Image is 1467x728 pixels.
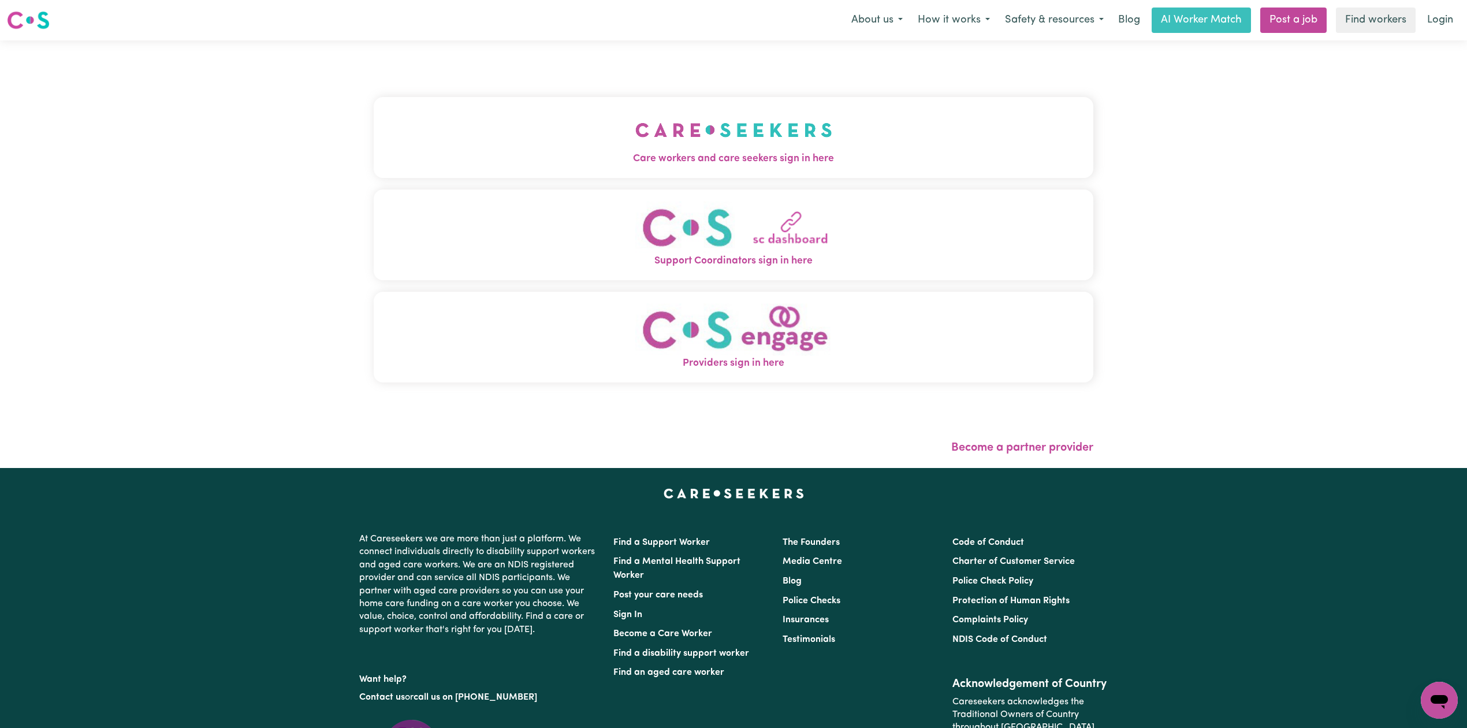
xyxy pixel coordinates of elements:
button: Safety & resources [997,8,1111,32]
a: Media Centre [783,557,842,566]
button: Care workers and care seekers sign in here [374,97,1093,178]
a: Police Checks [783,596,840,606]
a: Testimonials [783,635,835,644]
a: Find a disability support worker [613,649,749,658]
a: Become a Care Worker [613,629,712,638]
a: AI Worker Match [1152,8,1251,33]
a: Blog [783,577,802,586]
a: Find workers [1336,8,1416,33]
a: Post your care needs [613,590,703,600]
button: How it works [910,8,997,32]
a: Blog [1111,8,1147,33]
a: Careseekers home page [664,489,804,498]
p: Want help? [359,668,600,686]
a: Code of Conduct [952,538,1024,547]
button: About us [844,8,910,32]
h2: Acknowledgement of Country [952,677,1108,691]
a: Complaints Policy [952,615,1028,625]
img: Careseekers logo [7,10,50,31]
span: Providers sign in here [374,356,1093,371]
button: Support Coordinators sign in here [374,190,1093,280]
p: or [359,686,600,708]
a: Find a Support Worker [613,538,710,547]
a: Login [1420,8,1460,33]
a: Find an aged care worker [613,668,724,677]
a: Insurances [783,615,829,625]
span: Support Coordinators sign in here [374,254,1093,269]
button: Providers sign in here [374,292,1093,382]
a: Post a job [1260,8,1327,33]
a: Sign In [613,610,642,619]
a: The Founders [783,538,840,547]
a: Become a partner provider [951,442,1093,454]
a: Protection of Human Rights [952,596,1070,606]
a: Find a Mental Health Support Worker [613,557,740,580]
a: Police Check Policy [952,577,1033,586]
a: Charter of Customer Service [952,557,1075,566]
iframe: Button to launch messaging window [1421,682,1458,719]
a: call us on [PHONE_NUMBER] [414,693,537,702]
a: Careseekers logo [7,7,50,34]
a: Contact us [359,693,405,702]
a: NDIS Code of Conduct [952,635,1047,644]
span: Care workers and care seekers sign in here [374,151,1093,166]
p: At Careseekers we are more than just a platform. We connect individuals directly to disability su... [359,528,600,641]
